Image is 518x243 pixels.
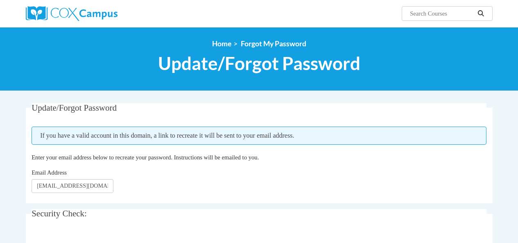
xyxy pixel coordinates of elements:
a: Cox Campus [26,6,173,21]
input: Search Courses [409,9,475,18]
button: Search [475,9,487,18]
span: Security Check: [32,209,87,218]
span: Update/Forgot Password [158,52,360,74]
a: Home [212,39,231,48]
span: Forgot My Password [241,39,306,48]
img: Cox Campus [26,6,118,21]
span: Enter your email address below to recreate your password. Instructions will be emailed to you. [32,154,259,161]
span: If you have a valid account in this domain, a link to recreate it will be sent to your email addr... [32,127,486,145]
input: Email [32,179,113,193]
span: Update/Forgot Password [32,103,117,113]
span: Email Address [32,169,67,176]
